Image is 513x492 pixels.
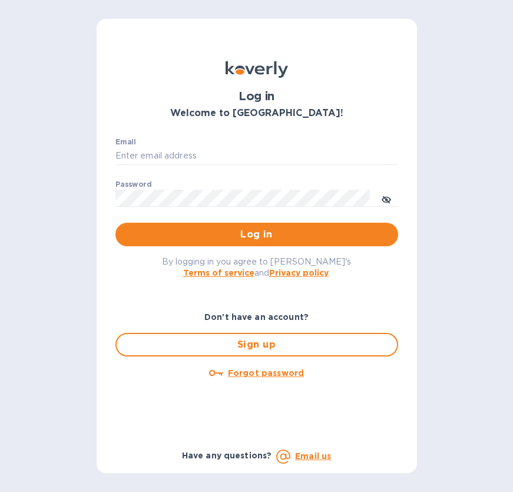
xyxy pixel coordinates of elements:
label: Password [115,181,151,188]
label: Email [115,139,136,146]
button: toggle password visibility [375,187,398,210]
button: Log in [115,223,398,246]
span: Log in [125,227,389,242]
input: Enter email address [115,147,398,165]
b: Have any questions? [182,451,272,460]
u: Forgot password [228,368,304,378]
span: By logging in you agree to [PERSON_NAME]'s and . [162,257,351,278]
a: Terms of service [183,268,254,278]
a: Email us [295,451,331,461]
span: Sign up [126,338,388,352]
b: Don't have an account? [204,312,309,322]
h3: Welcome to [GEOGRAPHIC_DATA]! [115,108,398,119]
h1: Log in [115,90,398,103]
a: Privacy policy [269,268,329,278]
button: Sign up [115,333,398,356]
img: Koverly [226,61,288,78]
